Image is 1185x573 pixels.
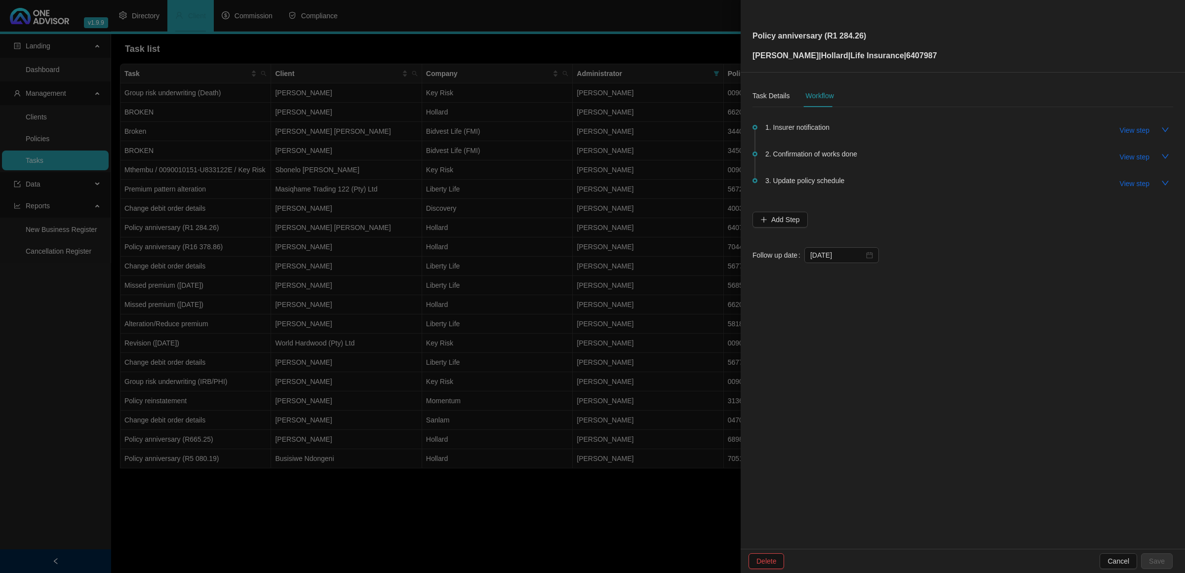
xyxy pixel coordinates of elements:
[1107,556,1129,567] span: Cancel
[765,149,857,159] span: 2. Confirmation of works done
[1161,179,1169,187] span: down
[765,122,829,133] span: 1. Insurer notification
[1112,176,1157,191] button: View step
[821,51,848,60] span: Hollard
[805,90,833,101] div: Workflow
[1120,152,1149,162] span: View step
[1120,178,1149,189] span: View step
[1100,553,1137,569] button: Cancel
[1120,125,1149,136] span: View step
[752,212,808,228] button: Add Step
[810,250,864,261] input: Select date
[1112,122,1157,138] button: View step
[1161,153,1169,160] span: down
[752,50,937,62] p: [PERSON_NAME] | | | 6407987
[850,51,904,60] span: Life Insurance
[756,556,776,567] span: Delete
[752,247,804,263] label: Follow up date
[771,214,800,225] span: Add Step
[760,216,767,223] span: plus
[1112,149,1157,165] button: View step
[1161,126,1169,134] span: down
[1141,553,1173,569] button: Save
[752,90,790,101] div: Task Details
[749,553,784,569] button: Delete
[765,175,844,186] span: 3. Update policy schedule
[752,30,937,42] p: Policy anniversary (R1 284.26)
